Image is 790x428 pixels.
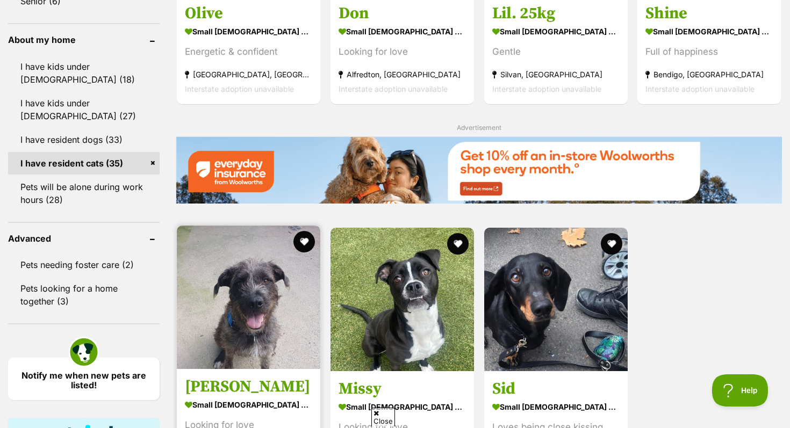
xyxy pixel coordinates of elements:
[492,3,620,24] h3: Lil. 25kg
[8,152,160,175] a: I have resident cats (35)
[484,228,628,371] img: Sid - Dachshund (Miniature Smooth Haired) Dog
[8,35,160,45] header: About my home
[8,176,160,211] a: Pets will be alone during work hours (28)
[712,374,769,407] iframe: Help Scout Beacon - Open
[8,253,160,276] a: Pets needing foster care (2)
[447,233,469,255] button: favourite
[492,24,620,39] strong: small [DEMOGRAPHIC_DATA] Dog
[339,67,466,82] strong: Alfredton, [GEOGRAPHIC_DATA]
[185,3,312,24] h3: Olive
[293,231,315,252] button: favourite
[185,45,312,59] div: Energetic & confident
[339,379,466,399] h3: Missy
[339,84,448,93] span: Interstate adoption unavailable
[339,399,466,415] strong: small [DEMOGRAPHIC_DATA] Dog
[645,24,773,39] strong: small [DEMOGRAPHIC_DATA] Dog
[339,45,466,59] div: Looking for love
[492,399,620,415] strong: small [DEMOGRAPHIC_DATA] Dog
[645,3,773,24] h3: Shine
[8,55,160,91] a: I have kids under [DEMOGRAPHIC_DATA] (18)
[185,376,312,397] h3: [PERSON_NAME]
[8,234,160,243] header: Advanced
[339,3,466,24] h3: Don
[8,358,160,400] a: Notify me when new pets are listed!
[492,379,620,399] h3: Sid
[176,136,782,204] img: Everyday Insurance promotional banner
[492,84,601,93] span: Interstate adoption unavailable
[331,228,474,371] img: Missy - American Staffordshire Terrier Dog
[492,45,620,59] div: Gentle
[185,67,312,82] strong: [GEOGRAPHIC_DATA], [GEOGRAPHIC_DATA]
[8,92,160,127] a: I have kids under [DEMOGRAPHIC_DATA] (27)
[185,397,312,412] strong: small [DEMOGRAPHIC_DATA] Dog
[371,408,395,426] span: Close
[8,277,160,313] a: Pets looking for a home together (3)
[645,67,773,82] strong: Bendigo, [GEOGRAPHIC_DATA]
[8,128,160,151] a: I have resident dogs (33)
[645,45,773,59] div: Full of happiness
[600,233,622,255] button: favourite
[492,67,620,82] strong: Silvan, [GEOGRAPHIC_DATA]
[645,84,755,93] span: Interstate adoption unavailable
[339,24,466,39] strong: small [DEMOGRAPHIC_DATA] Dog
[176,136,782,206] a: Everyday Insurance promotional banner
[457,124,501,132] span: Advertisement
[185,84,294,93] span: Interstate adoption unavailable
[177,226,320,369] img: Sally - Irish Wolfhound Dog
[185,24,312,39] strong: small [DEMOGRAPHIC_DATA] Dog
